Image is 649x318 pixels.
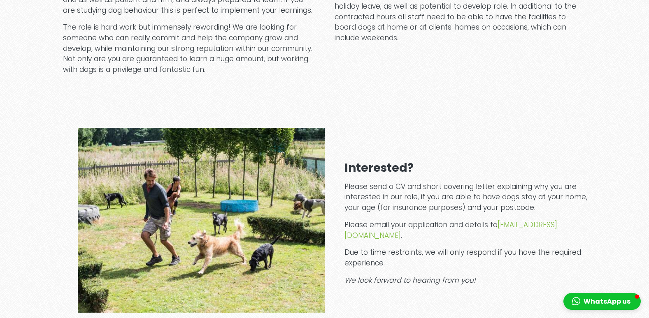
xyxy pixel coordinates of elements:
button: WhatsApp us [563,293,641,310]
p: Please email your application and details to . [344,220,591,241]
em: We look forward to hearing from you! [344,275,476,285]
a: [EMAIL_ADDRESS][DOMAIN_NAME] [344,220,557,240]
p: Please send a CV and short covering letter explaining why you are interested in our role, if you ... [344,182,591,213]
p: The role is hard work but immensely rewarding! We are looking for someone who can really commit a... [63,22,315,75]
h3: Interested? [344,161,591,175]
p: Due to time restraints, we will only respond if you have the required experience. [344,247,591,268]
img: Why Us [78,128,325,313]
